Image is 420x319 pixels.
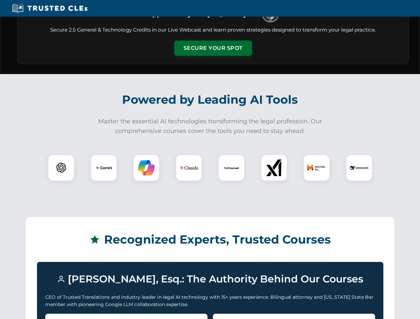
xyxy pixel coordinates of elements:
[138,159,155,176] img: Copilot Logo
[10,3,89,13] img: Trusted CLEs
[307,159,326,177] img: Mistral AI Logo
[303,155,330,181] div: Mistral AI
[174,41,252,56] button: Secure Your Spot
[45,270,375,288] h3: [PERSON_NAME], Esq.: The Authority Behind Our Courses
[266,159,282,176] img: xAI Logo
[26,26,401,34] p: Secure 2.5 General & Technology Credits in our Live Webcast and learn proven strategies designed ...
[52,158,71,177] img: ChatGPT Logo
[223,159,240,176] img: CoCounsel Logo
[26,88,394,111] h2: Powered by Leading AI Tools
[350,159,368,177] img: DeepSeek Logo
[94,117,327,136] p: Master the essential AI technologies transforming the legal profession. Our comprehensive courses...
[95,159,112,176] img: Gemini Logo
[48,155,74,181] div: ChatGPT
[346,155,372,181] div: DeepSeek
[45,293,375,308] p: CEO of Trusted Translations and industry leader in legal AI technology with 15+ years experience....
[37,228,383,251] h2: Recognized Experts, Trusted Courses
[218,155,245,181] div: CoCounsel
[180,159,198,177] img: Claude Logo
[261,155,287,181] div: xAI
[133,155,160,181] div: Copilot
[90,155,117,181] div: Gemini
[176,155,202,181] div: Claude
